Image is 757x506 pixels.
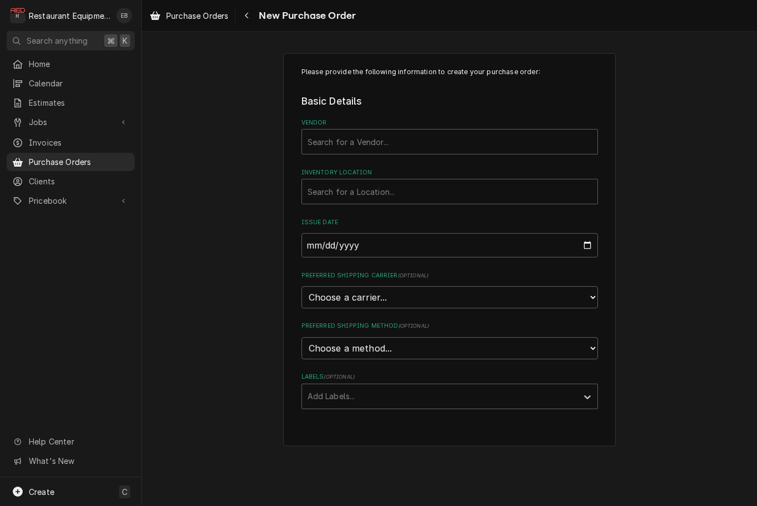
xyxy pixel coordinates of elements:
span: What's New [29,455,128,467]
span: Pricebook [29,195,112,206]
label: Preferred Shipping Carrier [301,271,598,280]
span: Home [29,58,129,70]
label: Preferred Shipping Method [301,322,598,331]
a: Estimates [7,94,135,112]
div: Issue Date [301,218,598,257]
div: Inventory Location [301,168,598,204]
div: Preferred Shipping Carrier [301,271,598,308]
a: Go to Pricebook [7,192,135,210]
div: Preferred Shipping Method [301,322,598,359]
input: yyyy-mm-dd [301,233,598,257]
span: Jobs [29,116,112,128]
label: Issue Date [301,218,598,227]
legend: Basic Details [301,94,598,109]
label: Vendor [301,118,598,127]
a: Go to Jobs [7,113,135,131]
div: Purchase Order Create/Update Form [301,67,598,409]
div: Restaurant Equipment Diagnostics [29,10,110,22]
a: Invoices [7,133,135,152]
span: Invoices [29,137,129,148]
div: EB [116,8,132,23]
span: New Purchase Order [255,8,356,23]
span: Clients [29,175,129,187]
div: Labels [301,373,598,409]
button: Search anything⌘K [7,31,135,50]
div: Restaurant Equipment Diagnostics's Avatar [10,8,25,23]
span: Purchase Orders [166,10,228,22]
div: R [10,8,25,23]
a: Home [7,55,135,73]
label: Inventory Location [301,168,598,177]
div: Purchase Order Create/Update [283,53,616,447]
label: Labels [301,373,598,381]
a: Go to Help Center [7,432,135,451]
span: ( optional ) [398,272,429,278]
span: ⌘ [107,35,115,47]
div: Emily Bird's Avatar [116,8,132,23]
span: Help Center [29,436,128,447]
p: Please provide the following information to create your purchase order: [301,67,598,77]
div: Vendor [301,118,598,154]
button: Navigate back [238,7,255,24]
span: Search anything [27,35,88,47]
span: ( optional ) [398,323,429,329]
span: ( optional ) [324,374,355,380]
a: Purchase Orders [145,7,233,25]
span: K [122,35,127,47]
a: Go to What's New [7,452,135,470]
span: Estimates [29,97,129,109]
span: Purchase Orders [29,156,129,168]
a: Calendar [7,74,135,92]
a: Purchase Orders [7,153,135,171]
span: Create [29,487,54,497]
a: Clients [7,172,135,190]
span: C [122,486,127,498]
span: Calendar [29,78,129,89]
